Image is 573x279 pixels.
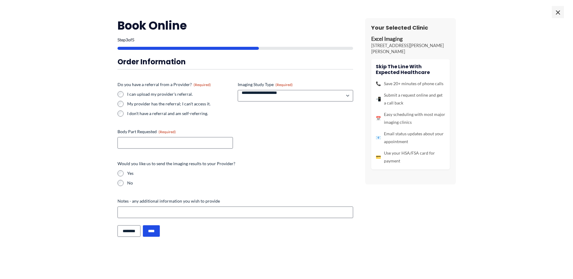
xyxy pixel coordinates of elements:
[127,170,353,176] label: Yes
[376,153,381,161] span: 💳
[127,180,353,186] label: No
[194,82,211,87] span: (Required)
[159,130,176,134] span: (Required)
[117,161,235,167] legend: Would you like us to send the imaging results to your Provider?
[117,198,353,204] label: Notes - any additional information you wish to provide
[371,24,450,31] h3: Your Selected Clinic
[376,80,381,88] span: 📞
[117,57,353,66] h3: Order Information
[376,80,445,88] li: Save 20+ minutes of phone calls
[371,36,450,43] p: Excel Imaging
[376,95,381,103] span: 📲
[275,82,293,87] span: (Required)
[117,129,233,135] label: Body Part Requested
[117,18,353,33] h2: Book Online
[376,64,445,75] h4: Skip the line with Expected Healthcare
[117,82,211,88] legend: Do you have a referral from a Provider?
[238,82,353,88] label: Imaging Study Type
[376,149,445,165] li: Use your HSA/FSA card for payment
[376,134,381,142] span: 📧
[376,91,445,107] li: Submit a request online and get a call back
[117,38,353,42] p: Step of
[127,111,233,117] label: I don't have a referral and am self-referring.
[376,111,445,126] li: Easy scheduling with most major imaging clinics
[127,101,233,107] label: My provider has the referral; I can't access it.
[132,37,134,42] span: 5
[376,130,445,146] li: Email status updates about your appointment
[127,91,233,97] label: I can upload my provider's referral.
[371,43,450,55] p: [STREET_ADDRESS][PERSON_NAME][PERSON_NAME]
[126,37,128,42] span: 3
[376,114,381,122] span: 📅
[552,6,564,18] span: ×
